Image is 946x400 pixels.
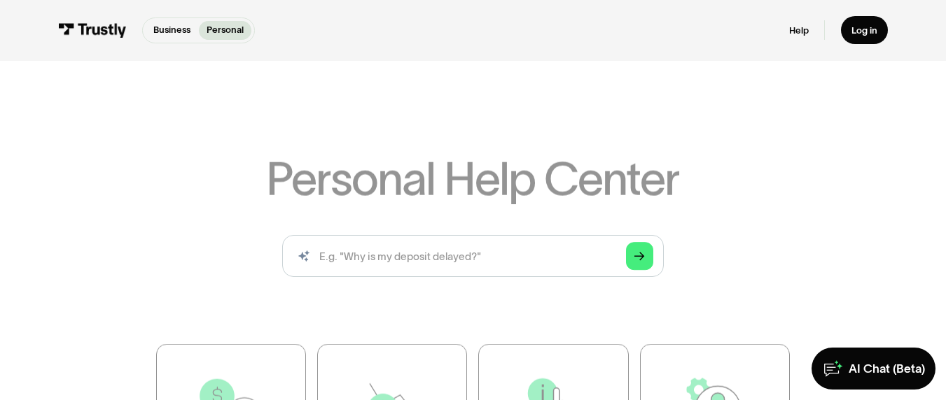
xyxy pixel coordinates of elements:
div: AI Chat (Beta) [849,361,925,376]
div: Log in [851,24,877,36]
a: Help [789,24,809,36]
p: Personal [207,23,244,37]
a: Log in [841,16,888,44]
h1: Personal Help Center [266,156,680,202]
input: search [282,235,665,277]
a: AI Chat (Beta) [812,348,935,390]
p: Business [153,23,190,37]
form: Search [282,235,665,277]
a: Personal [199,21,252,40]
a: Business [146,21,199,40]
img: Trustly Logo [58,23,127,38]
